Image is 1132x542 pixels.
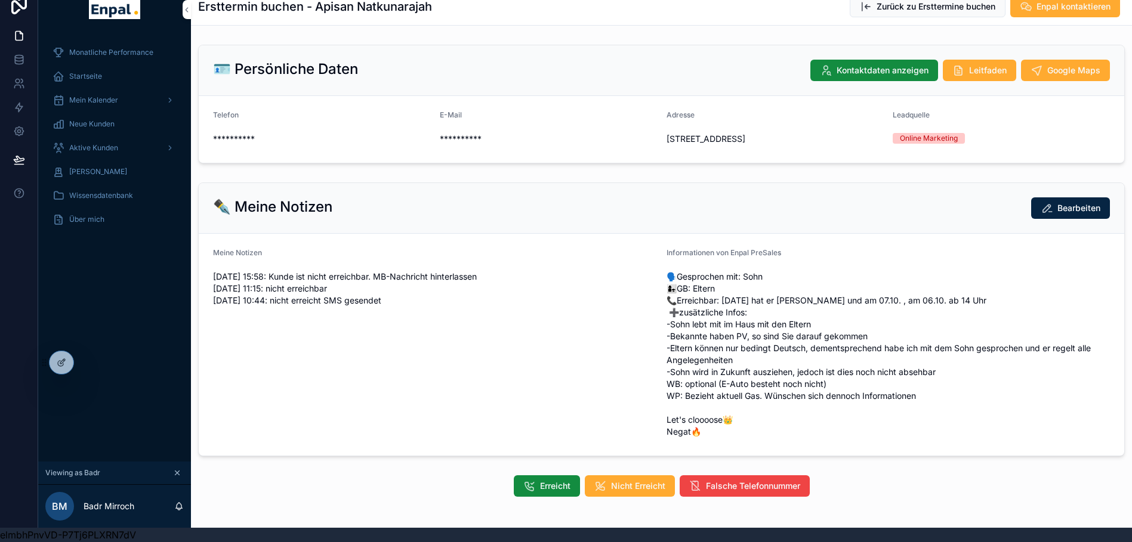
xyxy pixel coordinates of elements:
a: Aktive Kunden [45,137,184,159]
span: Nicht Erreicht [611,480,665,492]
button: Google Maps [1021,60,1110,81]
a: Wissensdatenbank [45,185,184,206]
span: Aktive Kunden [69,143,118,153]
span: [PERSON_NAME] [69,167,127,176]
div: scrollable content [38,33,191,246]
a: Über mich [45,209,184,230]
span: Erreicht [540,480,570,492]
button: Nicht Erreicht [585,475,675,497]
span: Falsche Telefonnummer [706,480,800,492]
a: Mein Kalender [45,89,184,111]
button: Falsche Telefonnummer [680,475,810,497]
span: Leitfaden [969,64,1007,76]
a: Monatliche Performance [45,42,184,63]
button: Kontaktdaten anzeigen [810,60,938,81]
div: Online Marketing [900,133,958,144]
span: Google Maps [1047,64,1100,76]
p: Badr Mirroch [84,500,134,512]
span: Meine Notizen [213,248,262,257]
a: Neue Kunden [45,113,184,135]
span: Informationen von Enpal PreSales [667,248,781,257]
span: Neue Kunden [69,119,115,129]
a: [PERSON_NAME] [45,161,184,182]
span: BM [52,499,67,513]
span: Telefon [213,110,239,119]
span: Wissensdatenbank [69,191,133,200]
span: Enpal kontaktieren [1037,1,1111,13]
span: Mein Kalender [69,95,118,105]
span: Kontaktdaten anzeigen [837,64,929,76]
h2: ✒️ Meine Notizen [213,197,332,216]
button: Erreicht [514,475,580,497]
span: Über mich [69,215,104,224]
span: E-Mail [440,110,462,119]
span: 🗣Gesprochen mit: Sohn 👩‍👧‍GB: Eltern 📞Erreichbar: [DATE] hat er [PERSON_NAME] und am 07.10. , am ... [667,271,1111,438]
a: Startseite [45,66,184,87]
h2: 🪪 Persönliche Daten [213,60,358,79]
span: Adresse [667,110,695,119]
span: Startseite [69,72,102,81]
span: [STREET_ADDRESS] [667,133,884,145]
button: Bearbeiten [1031,197,1110,219]
span: [DATE] 15:58: Kunde ist nicht erreichbar. MB-Nachricht hinterlassen [DATE] 11:15: nicht erreichba... [213,271,657,306]
span: Leadquelle [893,110,930,119]
span: Monatliche Performance [69,48,153,57]
button: Leitfaden [943,60,1016,81]
span: Bearbeiten [1057,202,1100,214]
span: Zurück zu Ersttermine buchen [877,1,995,13]
span: Viewing as Badr [45,468,100,478]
